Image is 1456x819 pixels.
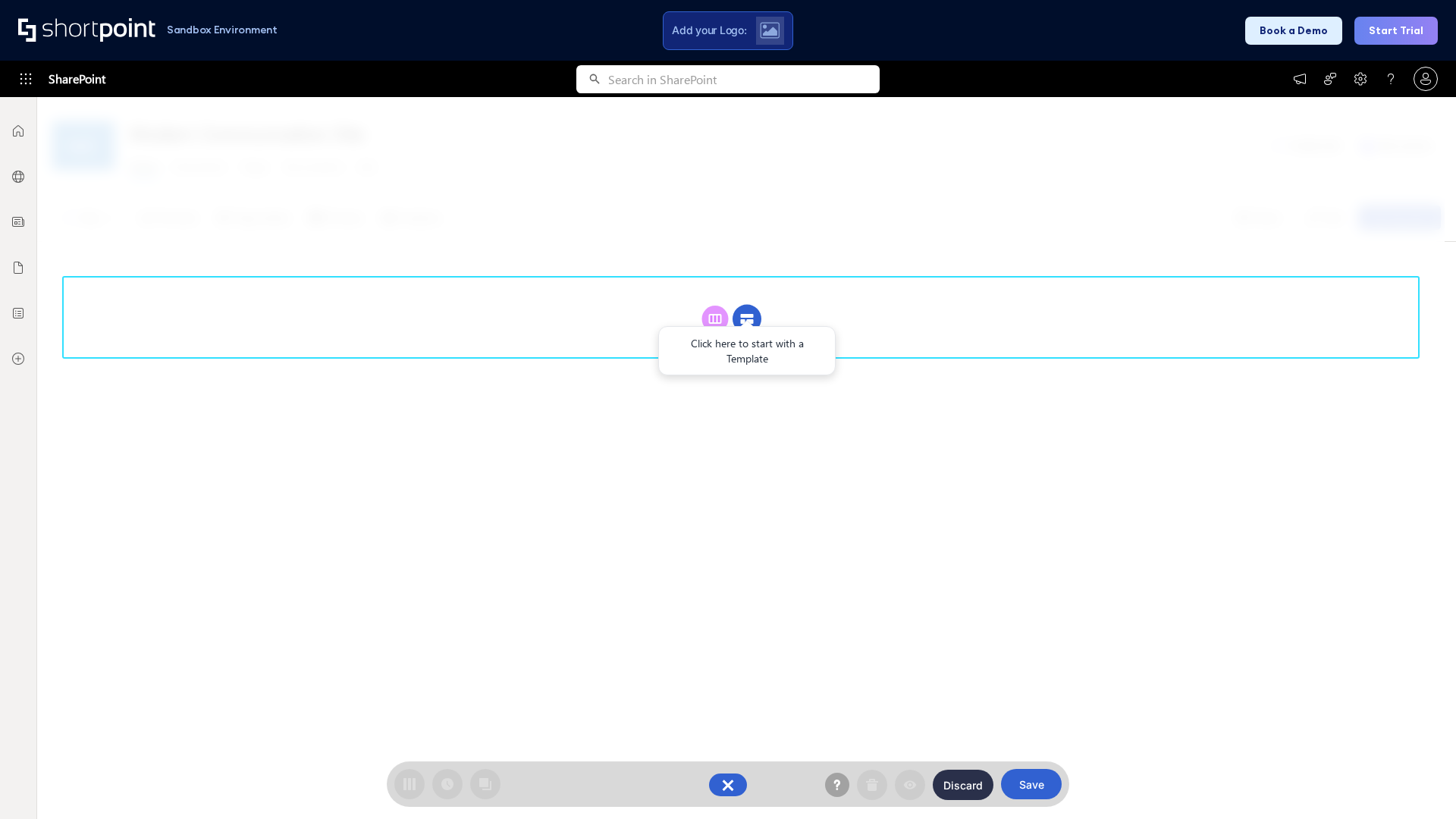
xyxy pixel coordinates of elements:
[760,22,780,39] img: Upload logo
[672,24,746,37] span: Add your Logo:
[608,65,880,93] input: Search in SharePoint
[933,770,993,800] button: Discard
[1380,746,1456,819] iframe: Chat Widget
[1354,17,1438,45] button: Start Trial
[1001,769,1062,799] button: Save
[167,26,278,34] h1: Sandbox Environment
[49,61,105,97] span: SharePoint
[1245,17,1342,45] button: Book a Demo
